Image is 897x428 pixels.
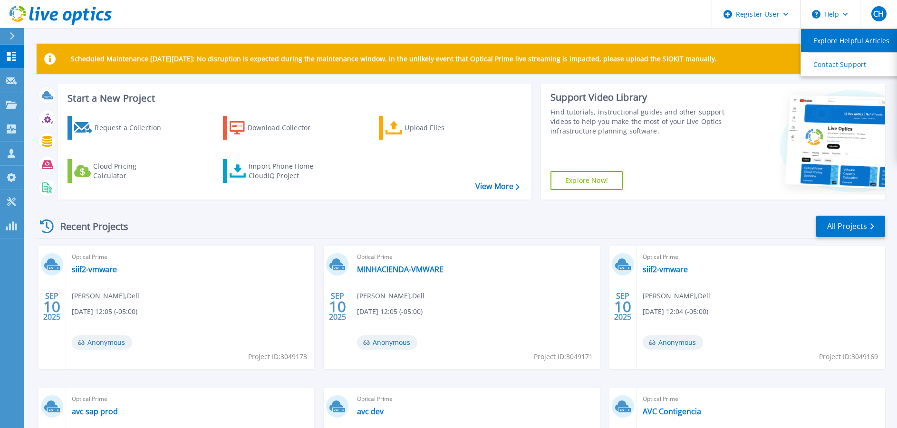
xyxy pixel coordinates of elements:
[248,352,307,362] span: Project ID: 3049173
[71,55,717,63] p: Scheduled Maintenance [DATE][DATE]: No disruption is expected during the maintenance window. In t...
[643,335,703,350] span: Anonymous
[379,116,485,140] a: Upload Files
[357,306,423,317] span: [DATE] 12:05 (-05:00)
[72,265,117,274] a: siif2-vmware
[550,107,726,136] div: Find tutorials, instructional guides and other support videos to help you make the most of your L...
[43,289,61,324] div: SEP 2025
[93,162,169,181] div: Cloud Pricing Calculator
[614,289,632,324] div: SEP 2025
[405,118,481,137] div: Upload Files
[643,265,688,274] a: siif2-vmware
[357,335,417,350] span: Anonymous
[357,394,594,404] span: Optical Prime
[643,291,710,301] span: [PERSON_NAME] , Dell
[357,252,594,262] span: Optical Prime
[328,289,347,324] div: SEP 2025
[614,303,631,311] span: 10
[873,10,884,18] span: CH
[357,291,424,301] span: [PERSON_NAME] , Dell
[357,265,444,274] a: MINHACIENDA-VMWARE
[643,252,879,262] span: Optical Prime
[68,116,174,140] a: Request a Collection
[37,215,141,238] div: Recent Projects
[357,407,384,416] a: avc dev
[223,116,329,140] a: Download Collector
[72,306,137,317] span: [DATE] 12:05 (-05:00)
[43,303,60,311] span: 10
[643,306,708,317] span: [DATE] 12:04 (-05:00)
[72,394,309,404] span: Optical Prime
[816,216,885,237] a: All Projects
[643,407,701,416] a: AVC Contigencia
[72,291,139,301] span: [PERSON_NAME] , Dell
[475,182,520,191] a: View More
[550,171,623,190] a: Explore Now!
[68,93,519,104] h3: Start a New Project
[72,407,118,416] a: avc sap prod
[72,252,309,262] span: Optical Prime
[329,303,346,311] span: 10
[68,159,174,183] a: Cloud Pricing Calculator
[819,352,878,362] span: Project ID: 3049169
[534,352,593,362] span: Project ID: 3049171
[249,162,323,181] div: Import Phone Home CloudIQ Project
[643,394,879,404] span: Optical Prime
[550,91,726,104] div: Support Video Library
[248,118,324,137] div: Download Collector
[72,335,132,350] span: Anonymous
[95,118,171,137] div: Request a Collection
